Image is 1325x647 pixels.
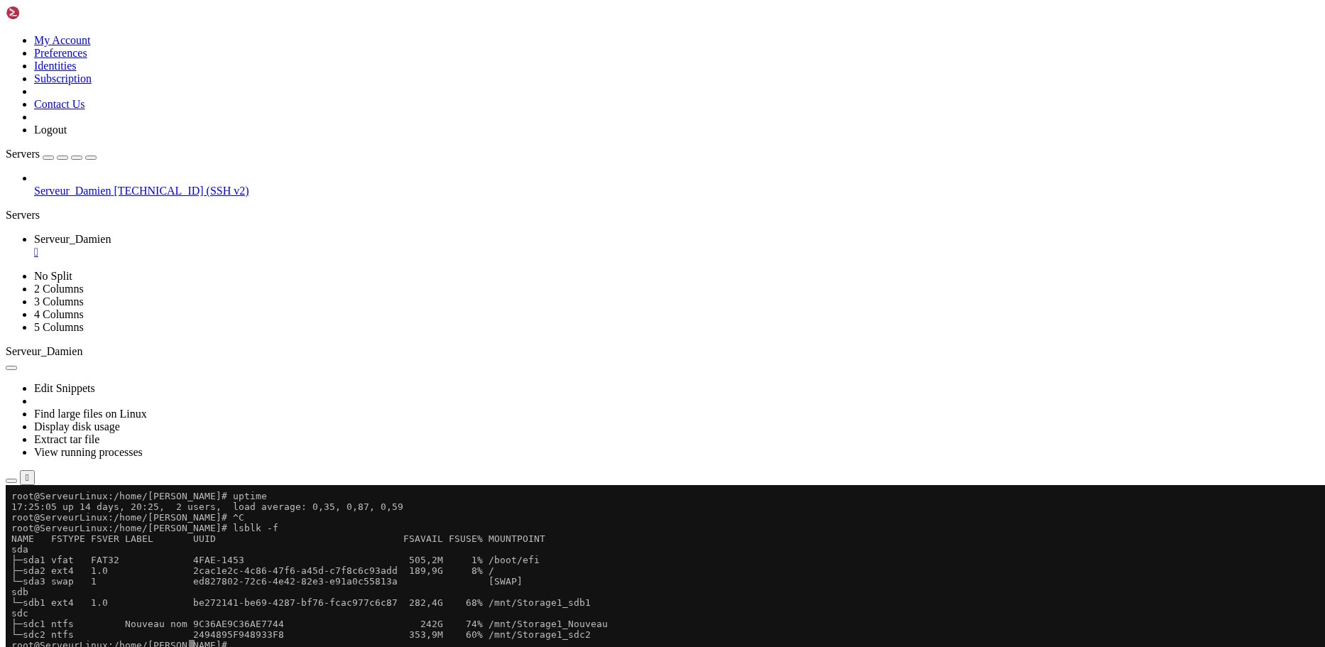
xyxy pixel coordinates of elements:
li: Serveur_Damien [TECHNICAL_ID] (SSH v2) [34,172,1319,197]
x-row: sda [6,59,1140,70]
button:  [20,470,35,485]
a:  [34,246,1319,259]
x-row: root@ServeurLinux:/home/[PERSON_NAME]# lsblk -f [6,38,1140,48]
x-row: 17:25:05 up 14 days, 20:25, 2 users, load average: 0,35, 0,87, 0,59 [6,16,1140,27]
a: Edit Snippets [34,382,95,394]
a: Identities [34,60,77,72]
x-row: NAME FSTYPE FSVER LABEL UUID FSAVAIL FSUSE% MOUNTPOINT [6,48,1140,59]
a: Serveur_Damien [TECHNICAL_ID] (SSH v2) [34,185,1319,197]
div: Servers [6,209,1319,222]
a: 2 Columns [34,283,84,295]
a: Contact Us [34,98,85,110]
x-row: root@ServeurLinux:/home/[PERSON_NAME]# ^C [6,27,1140,38]
span: └─sdb1 ext4 1.0 be272141-be69-4287-bf76-fcac977c6c87 282,4G 68% /mnt/Storage1_sdb1 [6,112,585,123]
a: Logout [34,124,67,136]
span: └─sdc2 ntfs 2494895F948933F8 353,9M 60% /mnt/Storage1_sdc2 [6,144,585,155]
span: ├─sda1 vfat FAT32 4FAE-1453 505,2M 1% /boot/efi [6,70,534,80]
span: Serveur_Damien [34,233,111,245]
a: Display disk usage [34,420,120,433]
span: ├─sdc1 ntfs Nouveau nom 9C36AE9C36AE7744 242G 74% /mnt/Storage1_Nouveau [6,134,602,144]
x-row: root@ServeurLinux:/home/[PERSON_NAME]# [6,155,1140,165]
a: Preferences [34,47,87,59]
a: My Account [34,34,91,46]
a: Serveur_Damien [34,233,1319,259]
a: View running processes [34,446,143,458]
x-row: sdc [6,123,1140,134]
span: Serveur_Damien [34,185,111,197]
a: 3 Columns [34,295,84,308]
span: ├─sda2 ext4 1.0 2cac1e2c-4c86-47f6-a45d-c7f8c6c93add 189,9G 8% / [6,80,489,91]
span: [TECHNICAL_ID] (SSH v2) [114,185,249,197]
img: Shellngn [6,6,87,20]
div:  [26,472,29,483]
div: (32, 14) [183,155,189,165]
a: 5 Columns [34,321,84,333]
a: Servers [6,148,97,160]
a: Extract tar file [34,433,99,445]
x-row: root@ServeurLinux:/home/[PERSON_NAME]# uptime [6,6,1140,16]
a: 4 Columns [34,308,84,320]
a: No Split [34,270,72,282]
a: Subscription [34,72,92,85]
x-row: sdb [6,102,1140,112]
span: Serveur_Damien [6,345,82,357]
span: Servers [6,148,40,160]
span: └─sda3 swap 1 ed827802-72c6-4e42-82e3-e91a0c55813a [SWAP] [6,91,517,102]
a: Find large files on Linux [34,408,147,420]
